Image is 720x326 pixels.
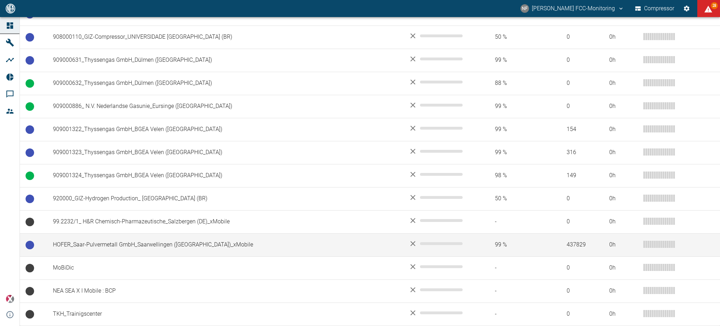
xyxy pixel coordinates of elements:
[409,124,472,132] div: No data
[484,287,544,295] span: -
[555,287,598,295] span: 0
[609,56,638,64] div: 0 h
[5,4,16,13] img: logo
[609,287,638,295] div: 0 h
[609,125,638,134] div: 0 h
[484,33,544,41] span: 50 %
[484,102,544,110] span: 99 %
[555,102,598,110] span: 0
[520,4,529,13] div: NF
[555,241,598,249] span: 437829
[609,264,638,272] div: 0 h
[47,187,403,210] td: 920000_GIZ-Hydrogen Production_ [GEOGRAPHIC_DATA] (BR)
[609,79,638,87] div: 0 h
[47,141,403,164] td: 909001323_Thyssengas GmbH_BGEA Velen ([GEOGRAPHIC_DATA])
[409,286,472,294] div: No data
[609,148,638,157] div: 0 h
[26,287,34,295] span: Keine Daten
[47,164,403,187] td: 909001324_Thyssengas GmbH_BGEA Velen ([GEOGRAPHIC_DATA])
[484,241,544,249] span: 99 %
[409,101,472,109] div: No data
[47,95,403,118] td: 909000886_ N.V. Nederlandse Gasunie_Eursinge ([GEOGRAPHIC_DATA])
[26,195,34,203] span: Betriebsbereit
[26,125,34,134] span: Betriebsbereit
[555,148,598,157] span: 316
[26,264,34,272] span: Keine Daten
[6,295,14,303] img: Xplore Logo
[484,264,544,272] span: -
[634,2,676,15] button: Compressor
[555,310,598,318] span: 0
[609,33,638,41] div: 0 h
[409,170,472,179] div: No data
[409,216,472,225] div: No data
[409,78,472,86] div: No data
[609,102,638,110] div: 0 h
[555,56,598,64] span: 0
[47,118,403,141] td: 909001322_Thyssengas GmbH_BGEA Velen ([GEOGRAPHIC_DATA])
[484,125,544,134] span: 99 %
[409,239,472,248] div: No data
[680,2,693,15] button: Einstellungen
[484,172,544,180] span: 98 %
[484,195,544,203] span: 50 %
[409,32,472,40] div: No data
[555,195,598,203] span: 0
[47,210,403,233] td: 99.2232/1_ H&R Chemisch-Pharmazeutische_Salzbergen (DE)_xMobile
[555,172,598,180] span: 149
[409,55,472,63] div: No data
[47,233,403,256] td: HOFER_Saar-Pulvermetall GmbH_Saarwellingen ([GEOGRAPHIC_DATA])_xMobile
[26,172,34,180] span: Betrieb
[484,56,544,64] span: 99 %
[409,147,472,156] div: No data
[519,2,625,15] button: fcc-monitoring@neuman-esser.com
[555,264,598,272] span: 0
[47,256,403,279] td: MoBiDic
[484,218,544,226] span: -
[26,241,34,249] span: Betriebsbereit
[484,148,544,157] span: 99 %
[26,56,34,65] span: Betriebsbereit
[484,310,544,318] span: -
[409,193,472,202] div: No data
[26,33,34,42] span: Betriebsbereit
[47,72,403,95] td: 909000632_Thyssengas GmbH_Dülmen ([GEOGRAPHIC_DATA])
[409,309,472,317] div: No data
[26,218,34,226] span: Keine Daten
[409,262,472,271] div: No data
[47,49,403,72] td: 909000631_Thyssengas GmbH_Dülmen ([GEOGRAPHIC_DATA])
[609,310,638,318] div: 0 h
[47,279,403,303] td: NEA SEA X I Mobile : BCP
[47,303,403,326] td: TKH_Trainigscenter
[26,148,34,157] span: Betriebsbereit
[484,79,544,87] span: 88 %
[47,26,403,49] td: 908000110_GIZ-Compressor_UNIVERSIDADE [GEOGRAPHIC_DATA] (BR)
[609,195,638,203] div: 0 h
[555,218,598,226] span: 0
[26,102,34,111] span: Betrieb
[711,2,718,9] span: 28
[26,79,34,88] span: Betrieb
[609,241,638,249] div: 0 h
[609,218,638,226] div: 0 h
[555,79,598,87] span: 0
[609,172,638,180] div: 0 h
[555,33,598,41] span: 0
[555,125,598,134] span: 154
[26,310,34,319] span: Keine Daten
